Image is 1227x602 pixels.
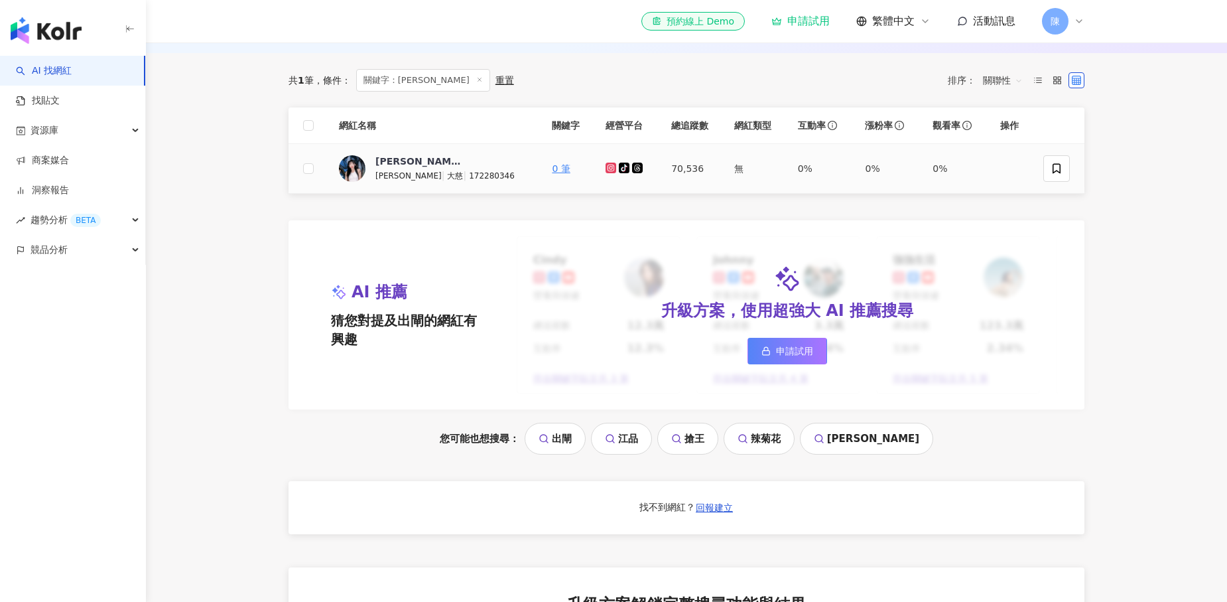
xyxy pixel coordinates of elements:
span: 觀看率 [933,119,960,132]
span: 陳 [1051,14,1060,29]
th: 操作 [990,108,1033,144]
span: 繁體中文 [872,14,915,29]
span: info-circle [893,119,906,132]
div: 升級方案，使用超強大 AI 推薦搜尋 [661,300,913,323]
span: 互動率 [798,119,826,132]
div: 0% [798,161,844,176]
a: 搶王 [657,423,718,455]
a: searchAI 找網紅 [16,64,72,78]
div: 找不到網紅？ [639,501,695,514]
span: | [442,170,448,181]
span: 172280346 [469,171,515,181]
a: 出閘 [525,423,586,455]
a: 申請試用 [747,338,827,364]
span: 大慈 [447,171,463,181]
a: 預約線上 Demo [641,12,745,31]
div: 排序： [948,70,1030,91]
span: 關鍵字：[PERSON_NAME] [356,69,490,92]
button: 回報建立 [695,497,734,518]
td: 70,536 [661,144,724,194]
a: 江品 [591,423,652,455]
span: AI 推薦 [352,281,407,304]
span: | [463,170,469,181]
th: 經營平台 [595,108,661,144]
a: 辣菊花 [724,423,795,455]
span: 資源庫 [31,115,58,145]
div: 共 筆 [289,75,314,86]
span: 回報建立 [696,502,733,513]
span: 猜您對提及出閘的網紅有興趣 [331,311,485,348]
th: 總追蹤數 [661,108,724,144]
div: [PERSON_NAME] [375,155,462,168]
span: 申請試用 [776,346,813,356]
span: info-circle [826,119,839,132]
span: rise [16,216,25,225]
a: 商案媒合 [16,154,69,167]
div: 0% [865,161,911,176]
div: 無 [734,161,776,176]
div: 預約線上 Demo [652,15,734,28]
div: 您可能也想搜尋： [289,423,1084,455]
div: BETA [70,214,101,227]
span: 關聯性 [983,70,1023,91]
a: 洞察報告 [16,184,69,197]
a: KOL Avatar[PERSON_NAME][PERSON_NAME]|大慈|172280346 [339,155,531,183]
span: 漲粉率 [865,119,893,132]
span: 趨勢分析 [31,205,101,235]
img: KOL Avatar [339,155,365,182]
a: 0 筆 [552,163,570,174]
a: 找貼文 [16,94,60,108]
th: 關鍵字 [541,108,594,144]
a: [PERSON_NAME] [800,423,933,455]
div: 0% [933,161,979,176]
span: 條件 ： [314,75,351,86]
span: info-circle [960,119,974,132]
img: logo [11,17,82,44]
span: [PERSON_NAME] [375,171,442,181]
th: 網紅類型 [724,108,787,144]
a: 申請試用 [771,15,830,28]
div: 重置 [495,75,514,86]
span: 活動訊息 [973,15,1015,27]
span: 1 [298,75,304,86]
th: 網紅名稱 [328,108,541,144]
span: 競品分析 [31,235,68,265]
